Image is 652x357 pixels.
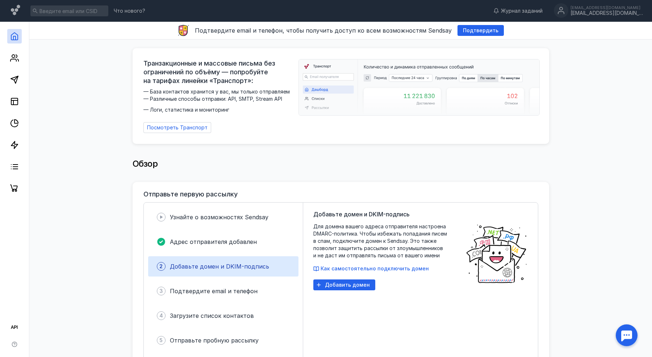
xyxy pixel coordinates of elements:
img: dashboard-transport-banner [299,59,539,115]
span: Обзор [133,158,158,169]
span: Добавить домен [325,282,370,288]
span: Адрес отправителя добавлен [170,238,257,245]
span: 2 [159,263,163,270]
span: Что нового? [114,8,145,13]
button: Подтвердить [457,25,504,36]
button: Добавить домен [313,279,375,290]
div: [EMAIL_ADDRESS][DOMAIN_NAME] [570,5,643,10]
span: Для домена вашего адреса отправителя настроена DMARC-политика. Чтобы избежать попадания писем в с... [313,223,458,259]
span: — База контактов хранится у вас, мы только отправляем — Различные способы отправки: API, SMTP, St... [143,88,294,113]
span: Подтвердите email и телефон [170,287,258,295]
div: [EMAIL_ADDRESS][DOMAIN_NAME] [570,10,643,16]
span: 4 [159,312,163,319]
input: Введите email или CSID [30,5,108,16]
span: Добавьте домен и DKIM-подпись [313,210,410,219]
a: Что нового? [110,8,149,13]
span: Транзакционные и массовые письма без ограничений по объёму — попробуйте на тарифах линейки «Транс... [143,59,294,85]
h3: Отправьте первую рассылку [143,191,238,198]
span: 5 [159,337,163,344]
button: Как самостоятельно подключить домен [313,265,429,272]
span: 3 [159,287,163,295]
a: Журнал заданий [490,7,546,14]
span: Загрузите список контактов [170,312,254,319]
span: Подтвердить [463,28,498,34]
span: Журнал заданий [501,7,543,14]
span: Отправьте пробную рассылку [170,337,259,344]
span: Посмотреть Транспорт [147,125,208,131]
span: Добавьте домен и DKIM-подпись [170,263,269,270]
span: Подтвердите email и телефон, чтобы получить доступ ко всем возможностям Sendsay [195,27,452,34]
span: Узнайте о возможностях Sendsay [170,213,268,221]
a: Посмотреть Транспорт [143,122,211,133]
img: poster [465,223,528,285]
span: Как самостоятельно подключить домен [321,265,429,271]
